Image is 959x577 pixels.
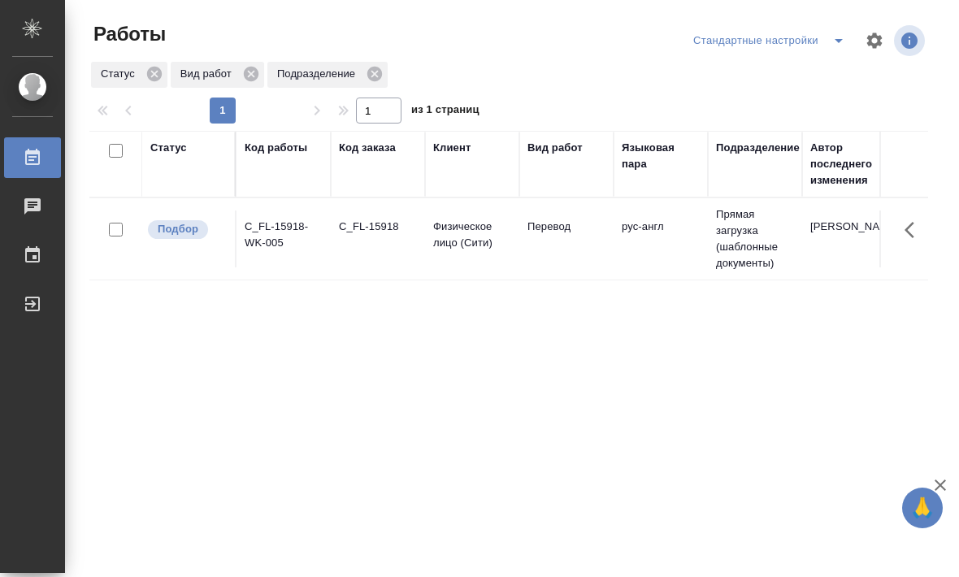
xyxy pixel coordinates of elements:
[708,198,802,280] td: Прямая загрузка (шаблонные документы)
[180,66,237,82] p: Вид работ
[101,66,141,82] p: Статус
[158,221,198,237] p: Подбор
[802,210,896,267] td: [PERSON_NAME]
[716,140,800,156] div: Подразделение
[245,140,307,156] div: Код работы
[689,28,855,54] div: split button
[91,62,167,88] div: Статус
[277,66,361,82] p: Подразделение
[527,140,583,156] div: Вид работ
[150,140,187,156] div: Статус
[339,140,396,156] div: Код заказа
[614,210,708,267] td: рус-англ
[894,25,928,56] span: Посмотреть информацию
[89,21,166,47] span: Работы
[902,488,943,528] button: 🙏
[622,140,700,172] div: Языковая пара
[339,219,417,235] div: C_FL-15918
[909,491,936,525] span: 🙏
[855,21,894,60] span: Настроить таблицу
[146,219,227,241] div: Можно подбирать исполнителей
[236,210,331,267] td: C_FL-15918-WK-005
[895,210,934,249] button: Здесь прячутся важные кнопки
[810,140,888,189] div: Автор последнего изменения
[433,219,511,251] p: Физическое лицо (Сити)
[267,62,388,88] div: Подразделение
[433,140,471,156] div: Клиент
[411,100,479,124] span: из 1 страниц
[171,62,264,88] div: Вид работ
[527,219,605,235] p: Перевод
